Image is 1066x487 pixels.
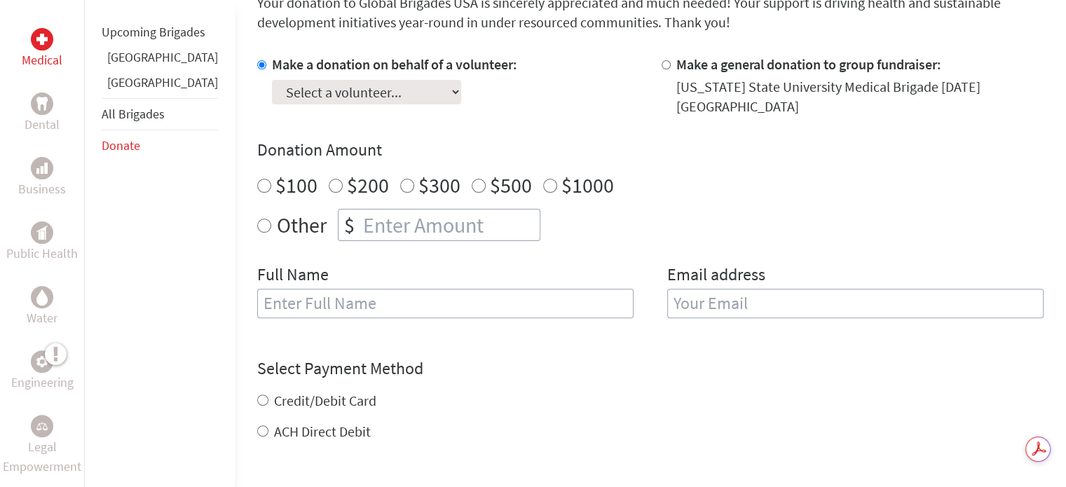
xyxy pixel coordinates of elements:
[11,373,74,392] p: Engineering
[102,48,218,73] li: Ghana
[22,28,62,70] a: MedicalMedical
[676,77,1044,116] div: [US_STATE] State University Medical Brigade [DATE] [GEOGRAPHIC_DATA]
[31,286,53,308] div: Water
[257,289,634,318] input: Enter Full Name
[667,263,765,289] label: Email address
[31,415,53,437] div: Legal Empowerment
[22,50,62,70] p: Medical
[27,286,57,328] a: WaterWater
[102,17,218,48] li: Upcoming Brigades
[31,221,53,244] div: Public Health
[339,210,360,240] div: $
[3,415,81,476] a: Legal EmpowermentLegal Empowerment
[102,73,218,98] li: Guatemala
[36,289,48,305] img: Water
[418,172,460,198] label: $300
[31,350,53,373] div: Engineering
[36,163,48,174] img: Business
[107,74,218,90] a: [GEOGRAPHIC_DATA]
[257,357,1044,380] h4: Select Payment Method
[274,392,376,409] label: Credit/Debit Card
[31,28,53,50] div: Medical
[36,422,48,430] img: Legal Empowerment
[11,350,74,392] a: EngineeringEngineering
[102,24,205,40] a: Upcoming Brigades
[25,115,60,135] p: Dental
[25,92,60,135] a: DentalDental
[102,106,165,122] a: All Brigades
[36,226,48,240] img: Public Health
[27,308,57,328] p: Water
[257,139,1044,161] h4: Donation Amount
[490,172,532,198] label: $500
[561,172,614,198] label: $1000
[3,437,81,476] p: Legal Empowerment
[275,172,317,198] label: $100
[36,97,48,110] img: Dental
[347,172,389,198] label: $200
[102,98,218,130] li: All Brigades
[102,137,140,153] a: Donate
[6,221,78,263] a: Public HealthPublic Health
[31,92,53,115] div: Dental
[272,55,517,73] label: Make a donation on behalf of a volunteer:
[277,209,327,241] label: Other
[31,157,53,179] div: Business
[360,210,540,240] input: Enter Amount
[6,244,78,263] p: Public Health
[107,49,218,65] a: [GEOGRAPHIC_DATA]
[36,34,48,45] img: Medical
[18,179,66,199] p: Business
[667,289,1044,318] input: Your Email
[274,423,371,440] label: ACH Direct Debit
[18,157,66,199] a: BusinessBusiness
[257,263,329,289] label: Full Name
[102,130,218,161] li: Donate
[36,356,48,367] img: Engineering
[676,55,941,73] label: Make a general donation to group fundraiser:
